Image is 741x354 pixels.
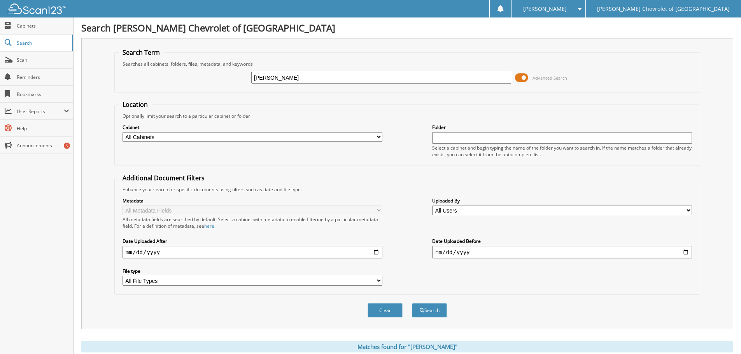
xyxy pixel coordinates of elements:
button: Search [412,303,447,317]
span: [PERSON_NAME] [523,7,567,11]
legend: Location [119,100,152,109]
img: scan123-logo-white.svg [8,3,66,14]
button: Clear [368,303,403,317]
label: File type [123,268,382,274]
div: Select a cabinet and begin typing the name of the folder you want to search in. If the name match... [432,145,692,158]
span: User Reports [17,108,64,115]
span: Reminders [17,74,69,80]
input: start [123,246,382,258]
label: Metadata [123,197,382,204]
span: Advanced Search [533,75,567,81]
div: Optionally limit your search to a particular cabinet or folder [119,113,696,119]
span: Cabinets [17,23,69,29]
span: [PERSON_NAME] Chevrolet of [GEOGRAPHIC_DATA] [597,7,730,11]
div: Searches all cabinets, folders, files, metadata, and keywords [119,61,696,67]
span: Bookmarks [17,91,69,98]
legend: Additional Document Filters [119,174,208,182]
span: Search [17,40,68,46]
h1: Search [PERSON_NAME] Chevrolet of [GEOGRAPHIC_DATA] [81,21,733,34]
div: Enhance your search for specific documents using filters such as date and file type. [119,186,696,193]
a: here [204,223,214,229]
label: Date Uploaded After [123,238,382,244]
label: Uploaded By [432,197,692,204]
input: end [432,246,692,258]
span: Help [17,125,69,132]
div: 5 [64,143,70,149]
span: Scan [17,57,69,63]
div: All metadata fields are searched by default. Select a cabinet with metadata to enable filtering b... [123,216,382,229]
div: Matches found for "[PERSON_NAME]" [81,341,733,352]
span: Announcements [17,142,69,149]
label: Folder [432,124,692,131]
label: Cabinet [123,124,382,131]
label: Date Uploaded Before [432,238,692,244]
legend: Search Term [119,48,164,57]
